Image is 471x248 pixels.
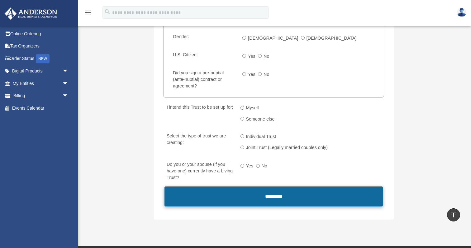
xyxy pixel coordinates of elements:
[170,69,237,91] label: Did you sign a pre-nuptial (ante-nuptial) contract or agreement?
[4,90,78,102] a: Billingarrow_drop_down
[246,70,258,80] label: Yes
[4,40,78,52] a: Tax Organizers
[4,65,78,77] a: Digital Productsarrow_drop_down
[164,132,235,154] label: Select the type of trust we are creating:
[3,7,59,20] img: Anderson Advisors Platinum Portal
[62,65,75,78] span: arrow_drop_down
[36,54,50,63] div: NEW
[262,52,272,62] label: No
[244,143,331,153] label: Joint Trust (Legally married couples only)
[246,52,258,62] label: Yes
[244,161,256,171] label: Yes
[62,77,75,90] span: arrow_drop_down
[244,103,262,113] label: Myself
[450,211,457,218] i: vertical_align_top
[305,33,359,43] label: [DEMOGRAPHIC_DATA]
[170,51,237,62] label: U.S. Citizen:
[4,27,78,40] a: Online Ordering
[244,132,279,142] label: Individual Trust
[164,160,235,182] label: Do you or your spouse (if you have one) currently have a Living Trust?
[164,103,235,126] label: I intend this Trust to be set up for:
[170,32,237,44] label: Gender:
[260,161,270,171] label: No
[457,8,466,17] img: User Pic
[447,208,460,221] a: vertical_align_top
[246,33,301,43] label: [DEMOGRAPHIC_DATA]
[262,70,272,80] label: No
[84,9,92,16] i: menu
[4,52,78,65] a: Order StatusNEW
[4,77,78,90] a: My Entitiesarrow_drop_down
[104,8,111,15] i: search
[62,90,75,102] span: arrow_drop_down
[84,11,92,16] a: menu
[4,102,78,114] a: Events Calendar
[244,114,277,124] label: Someone else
